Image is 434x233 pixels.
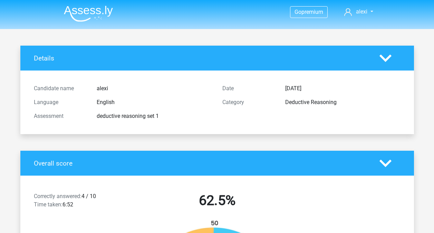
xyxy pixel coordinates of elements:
[64,6,113,22] img: Assessly
[34,159,369,167] h4: Overall score
[29,98,91,106] div: Language
[341,8,376,16] a: alexi
[301,9,323,15] span: premium
[91,84,217,93] div: alexi
[280,98,406,106] div: Deductive Reasoning
[29,112,91,120] div: Assessment
[356,8,367,15] span: alexi
[91,112,217,120] div: deductive reasoning set 1
[91,98,217,106] div: English
[280,84,406,93] div: [DATE]
[217,84,280,93] div: Date
[34,54,369,62] h4: Details
[217,98,280,106] div: Category
[29,84,91,93] div: Candidate name
[29,192,123,212] div: 4 / 10 6:52
[295,9,301,15] span: Go
[290,7,327,17] a: Gopremium
[34,193,81,199] span: Correctly answered:
[34,201,62,208] span: Time taken:
[128,192,306,209] h2: 62.5%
